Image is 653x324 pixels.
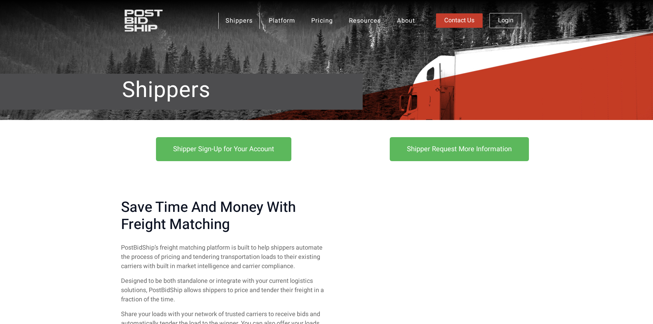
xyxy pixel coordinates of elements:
a: Contact Us [436,13,483,28]
a: Pricing [304,13,340,29]
span: Shipper Request More Information [407,146,512,153]
a: Resources [342,13,388,29]
span: Shippers [122,77,210,104]
span: Login [498,17,513,24]
img: PostBidShip [124,10,184,31]
a: Shipper Request More Information [390,137,529,161]
a: Platform [262,13,302,29]
a: Shippers [218,13,260,29]
p: Designed to be both standalone or integrate with your current logistics solutions, PostBidShip al... [121,276,325,304]
a: Shipper Sign-Up for Your Account [156,137,291,161]
span: Contact Us [444,17,474,24]
span: Save Time and Money with Freight Matching [121,199,325,233]
a: Login [489,13,522,28]
span: Shipper Sign-Up for Your Account [173,146,274,153]
p: PostBidShip’s freight matching platform is built to help shippers automate the process of pricing... [121,243,325,271]
a: About [390,13,422,29]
